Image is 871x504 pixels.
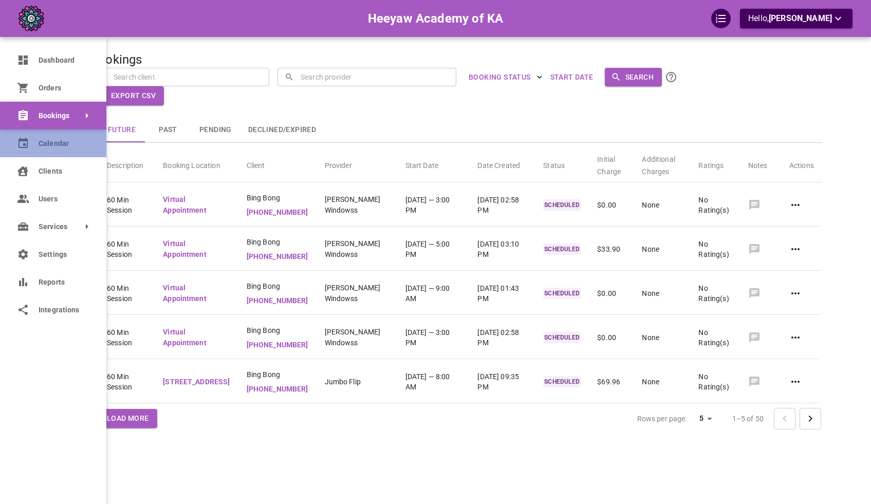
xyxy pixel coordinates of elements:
p: Virtual Appointment [163,238,230,260]
span: Clients [39,166,91,177]
td: 60 Min Session [99,361,155,403]
td: [DATE] — 5:00 PM [397,229,470,271]
td: [DATE] — 3:00 PM [397,317,470,359]
span: Bing Bong [247,281,308,291]
span: Reports [39,277,91,288]
span: Bing Bong [247,193,308,203]
span: Calendar [39,138,91,149]
span: Integrations [39,305,91,315]
th: Date Created [469,145,535,182]
button: Start Date [546,68,598,87]
th: Booking Location [155,145,238,182]
input: Search client [111,68,262,86]
p: 1–5 of 50 [732,414,764,424]
td: None [634,317,690,359]
th: Status [535,145,589,182]
p: SCHEDULED [543,199,581,211]
button: Export CSV [90,86,164,105]
td: No Rating(s) [690,184,740,227]
td: No Rating(s) [690,273,740,315]
th: Client [238,145,317,182]
span: Orders [39,83,91,94]
p: SCHEDULED [543,376,581,387]
span: $0.00 [597,333,616,342]
th: Additional Charges [634,145,690,182]
p: [PHONE_NUMBER] [247,295,308,306]
button: Hello,[PERSON_NAME] [740,9,853,28]
th: Actions [781,145,822,182]
td: [DATE] 02:58 PM [469,317,535,359]
button: Past [145,118,191,142]
td: No Rating(s) [690,361,740,403]
p: Virtual Appointment [163,327,230,348]
p: [STREET_ADDRESS] [163,377,230,387]
p: [PERSON_NAME] Windowss [325,194,389,216]
p: Hello, [748,12,844,25]
p: SCHEDULED [543,244,581,255]
span: $33.90 [597,245,620,253]
td: [DATE] — 8:00 AM [397,361,470,403]
td: None [634,273,690,315]
button: BOOKING STATUS [465,68,546,87]
p: [PHONE_NUMBER] [247,340,308,350]
td: 60 Min Session [99,317,155,359]
th: Notes [740,145,781,182]
td: None [634,184,690,227]
p: [PERSON_NAME] Windowss [325,238,389,260]
button: Go to next page [800,408,821,430]
th: Ratings [690,145,740,182]
p: [PERSON_NAME] Windowss [325,283,389,304]
td: No Rating(s) [690,317,740,359]
button: Pending [191,118,240,142]
span: [PERSON_NAME] [769,13,832,23]
td: [DATE] 02:58 PM [469,184,535,227]
span: Dashboard [39,55,91,66]
p: Jumbo Flip [325,377,389,387]
td: [DATE] — 3:00 PM [397,184,470,227]
div: 5 [691,411,716,426]
td: 60 Min Session [99,184,155,227]
td: 60 Min Session [99,273,155,315]
td: [DATE] — 9:00 AM [397,273,470,315]
td: No Rating(s) [690,229,740,271]
td: 60 Min Session [99,229,155,271]
span: Bing Bong [247,369,308,380]
th: Start Date [397,145,470,182]
p: SCHEDULED [543,332,581,343]
button: Search [605,68,662,87]
th: Initial Charge [589,145,634,182]
button: Click the Search button to submit your search. All name/email searches are CASE SENSITIVE. To sea... [662,68,680,86]
button: Load More [99,409,157,428]
span: $69.96 [597,378,620,386]
span: $0.00 [597,201,616,209]
p: SCHEDULED [543,288,581,299]
p: [PHONE_NUMBER] [247,251,308,262]
p: [PERSON_NAME] Windowss [325,327,389,348]
td: None [634,229,690,271]
span: Users [39,194,91,204]
th: Description [99,145,155,182]
td: [DATE] 03:10 PM [469,229,535,271]
p: [PHONE_NUMBER] [247,207,308,218]
img: company-logo [18,6,44,31]
button: Declined/Expired [240,118,324,142]
h6: Heeyaw Academy of KA [368,9,504,28]
p: Virtual Appointment [163,283,230,304]
td: None [634,361,690,403]
p: Virtual Appointment [163,194,230,216]
td: [DATE] 09:35 PM [469,361,535,403]
div: QuickStart Guide [711,9,731,28]
span: $0.00 [597,289,616,297]
span: Settings [39,249,91,260]
p: [PHONE_NUMBER] [247,384,308,395]
span: Bing Bong [247,325,308,335]
input: Search provider [298,68,449,86]
td: [DATE] 01:43 PM [469,273,535,315]
span: Bing Bong [247,237,308,247]
th: Provider [317,145,397,182]
p: Rows per page: [637,414,687,424]
button: Future [99,118,145,142]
